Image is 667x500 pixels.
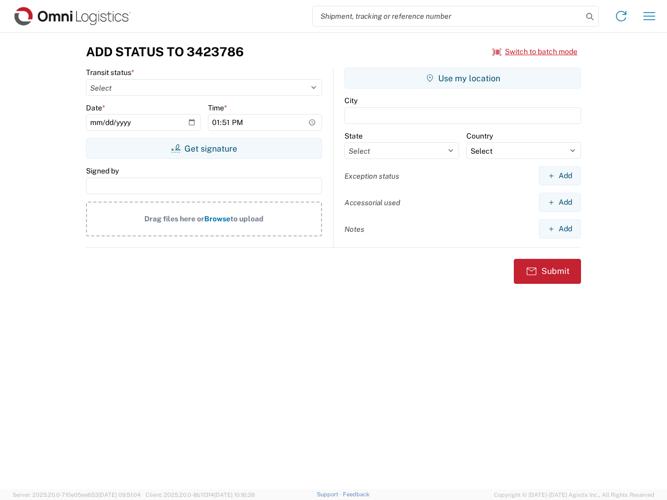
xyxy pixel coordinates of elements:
[494,490,654,499] span: Copyright © [DATE]-[DATE] Agistix Inc., All Rights Reserved
[208,103,227,113] label: Time
[230,215,264,223] span: to upload
[344,198,400,207] label: Accessorial used
[313,6,583,26] input: Shipment, tracking or reference number
[539,166,581,185] button: Add
[144,215,204,223] span: Drag files here or
[514,259,581,284] button: Submit
[204,215,230,223] span: Browse
[539,219,581,239] button: Add
[86,166,119,176] label: Signed by
[86,103,105,113] label: Date
[86,44,244,59] h3: Add Status to 3423786
[344,68,581,89] button: Use my location
[344,224,364,234] label: Notes
[492,43,577,60] button: Switch to batch mode
[466,131,493,141] label: Country
[317,491,343,497] a: Support
[344,131,363,141] label: State
[98,492,141,498] span: [DATE] 09:51:04
[214,492,255,498] span: [DATE] 10:16:38
[86,138,322,159] button: Get signature
[344,171,399,181] label: Exception status
[145,492,255,498] span: Client: 2025.20.0-8b113f4
[13,492,141,498] span: Server: 2025.20.0-710e05ee653
[539,193,581,212] button: Add
[343,491,369,497] a: Feedback
[86,68,134,77] label: Transit status
[344,96,357,105] label: City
